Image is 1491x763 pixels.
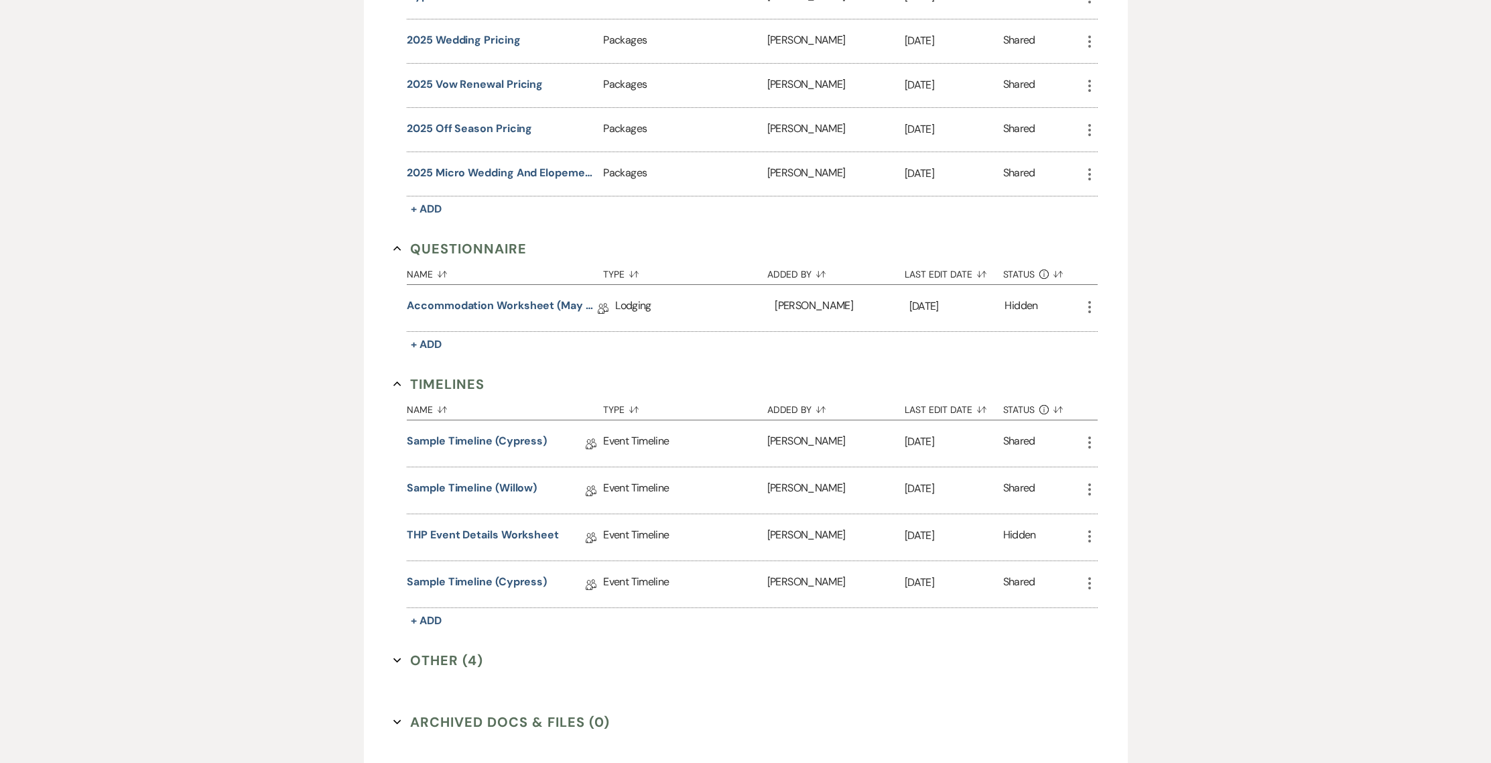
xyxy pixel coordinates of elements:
div: Shared [1003,76,1035,95]
div: Packages [603,64,767,107]
button: Status [1003,259,1082,284]
button: 2025 Micro Wedding and Elopement Pricing [407,165,598,181]
button: Added By [767,259,905,284]
button: Type [603,394,767,420]
button: + Add [407,200,446,219]
a: Sample Timeline (Cypress) [407,574,547,595]
button: + Add [407,611,446,630]
button: Type [603,259,767,284]
p: [DATE] [905,121,1003,138]
p: [DATE] [905,165,1003,182]
p: [DATE] [905,433,1003,451]
button: Archived Docs & Files (0) [393,712,610,732]
span: + Add [411,202,442,216]
p: [DATE] [905,76,1003,94]
div: Hidden [1004,298,1037,318]
div: [PERSON_NAME] [767,108,905,152]
div: [PERSON_NAME] [767,19,905,63]
div: Shared [1003,165,1035,183]
span: + Add [411,613,442,628]
div: Packages [603,108,767,152]
div: Shared [1003,32,1035,50]
button: Status [1003,394,1082,420]
div: [PERSON_NAME] [767,561,905,607]
div: [PERSON_NAME] [767,467,905,514]
button: Last Edit Date [905,394,1003,420]
button: 2025 Wedding Pricing [407,32,520,48]
div: Event Timeline [603,467,767,514]
div: [PERSON_NAME] [767,514,905,561]
span: Status [1003,270,1035,279]
div: Shared [1003,574,1035,595]
button: Other (4) [393,650,483,670]
span: + Add [411,337,442,351]
button: Timelines [393,374,484,394]
a: Sample Timeline (Willow) [407,480,537,501]
div: Lodging [615,285,775,331]
div: Shared [1003,433,1035,454]
span: Status [1003,405,1035,414]
button: Name [407,259,603,284]
a: THP Event Details Worksheet [407,527,559,548]
a: Accommodation Worksheet (May - October) [407,298,598,318]
div: Event Timeline [603,561,767,607]
div: Packages [603,152,767,196]
p: [DATE] [905,527,1003,544]
button: Added By [767,394,905,420]
button: 2025 Off Season Pricing [407,121,532,137]
div: [PERSON_NAME] [767,420,905,467]
button: Questionnaire [393,239,527,259]
button: 2025 Vow Renewal Pricing [407,76,543,93]
p: [DATE] [909,298,1005,315]
div: Shared [1003,121,1035,139]
p: [DATE] [905,480,1003,497]
div: [PERSON_NAME] [767,152,905,196]
p: [DATE] [905,32,1003,50]
p: [DATE] [905,574,1003,591]
div: [PERSON_NAME] [775,285,909,331]
button: Name [407,394,603,420]
div: Event Timeline [603,420,767,467]
div: Shared [1003,480,1035,501]
button: + Add [407,335,446,354]
div: Packages [603,19,767,63]
div: Event Timeline [603,514,767,561]
a: Sample Timeline (Cypress) [407,433,547,454]
button: Last Edit Date [905,259,1003,284]
div: [PERSON_NAME] [767,64,905,107]
div: Hidden [1003,527,1036,548]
